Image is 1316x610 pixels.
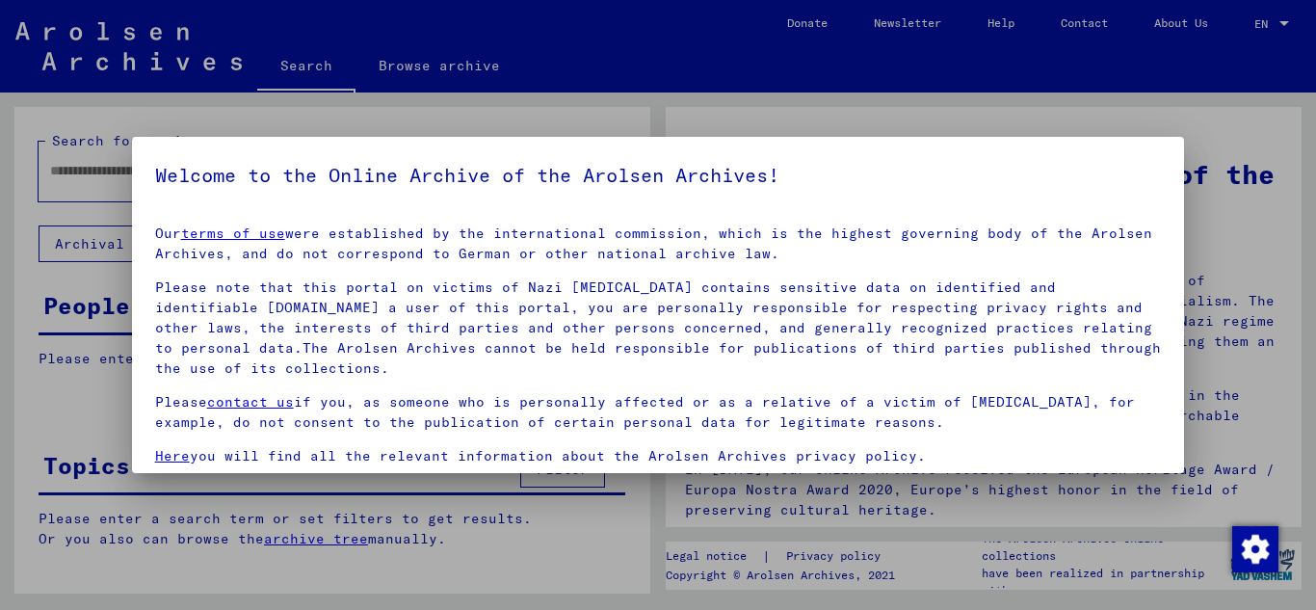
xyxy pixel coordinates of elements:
p: you will find all the relevant information about the Arolsen Archives privacy policy. [155,446,1162,466]
p: Please note that this portal on victims of Nazi [MEDICAL_DATA] contains sensitive data on identif... [155,278,1162,379]
h5: Welcome to the Online Archive of the Arolsen Archives! [155,160,1162,191]
a: terms of use [181,225,285,242]
a: contact us [207,393,294,411]
p: Please if you, as someone who is personally affected or as a relative of a victim of [MEDICAL_DAT... [155,392,1162,433]
div: Change consent [1231,525,1277,571]
a: Here [155,447,190,464]
p: Our were established by the international commission, which is the highest governing body of the ... [155,224,1162,264]
img: Change consent [1232,526,1278,572]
